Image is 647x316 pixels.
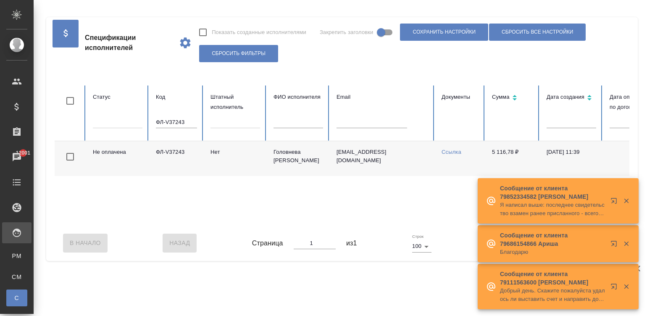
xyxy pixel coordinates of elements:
[210,92,260,112] div: Штатный исполнитель
[6,248,27,264] a: PM
[320,28,373,37] span: Закрепить заголовки
[500,270,605,287] p: Сообщение от клиента 79111563600 [PERSON_NAME]
[547,92,596,104] div: Сортировка
[2,147,32,168] a: 12001
[212,50,266,57] span: Сбросить фильтры
[6,269,27,285] a: CM
[540,141,603,176] td: [DATE] 11:39
[86,141,149,176] td: Не оплачена
[500,201,605,218] p: Я написал выше: последнее свидетельство взамен ранее присланного - всего два!
[11,273,23,281] span: CM
[500,184,605,201] p: Сообщение от клиента 79852334582 [PERSON_NAME]
[212,28,306,37] span: Показать созданные исполнителями
[618,240,635,248] button: Закрыть
[274,92,323,102] div: ФИО исполнителя
[412,240,431,252] div: 100
[618,283,635,290] button: Закрыть
[400,24,488,41] button: Сохранить настройки
[500,231,605,248] p: Сообщение от клиента 79686154866 Ариша
[492,92,533,104] div: Сортировка
[6,290,27,306] a: С
[330,141,435,176] td: [EMAIL_ADDRESS][DOMAIN_NAME]
[618,197,635,205] button: Закрыть
[346,238,357,248] span: из 1
[605,278,626,298] button: Открыть в новой вкладке
[442,149,461,155] a: Ссылка
[85,33,172,53] span: Спецификации исполнителей
[489,24,586,41] button: Сбросить все настройки
[485,141,540,176] td: 5 116,78 ₽
[605,192,626,213] button: Открыть в новой вкладке
[605,235,626,255] button: Открыть в новой вкладке
[252,238,283,248] span: Страница
[267,141,330,176] td: Головнева [PERSON_NAME]
[61,148,79,166] span: Toggle Row Selected
[199,45,278,62] button: Сбросить фильтры
[204,141,267,176] td: Нет
[500,287,605,303] p: Добрый день. Скажите пожалуйста удалось ли выставить счет и направить договор для подписания по ЭДО?
[11,252,23,260] span: PM
[156,92,197,102] div: Код
[149,141,204,176] td: ФЛ-V37243
[412,234,423,239] label: Строк
[502,29,573,36] span: Сбросить все настройки
[11,149,35,157] span: 12001
[11,294,23,302] span: С
[413,29,476,36] span: Сохранить настройки
[337,92,428,102] div: Email
[93,92,142,102] div: Статус
[500,248,605,256] p: Благодарю
[442,92,479,102] div: Документы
